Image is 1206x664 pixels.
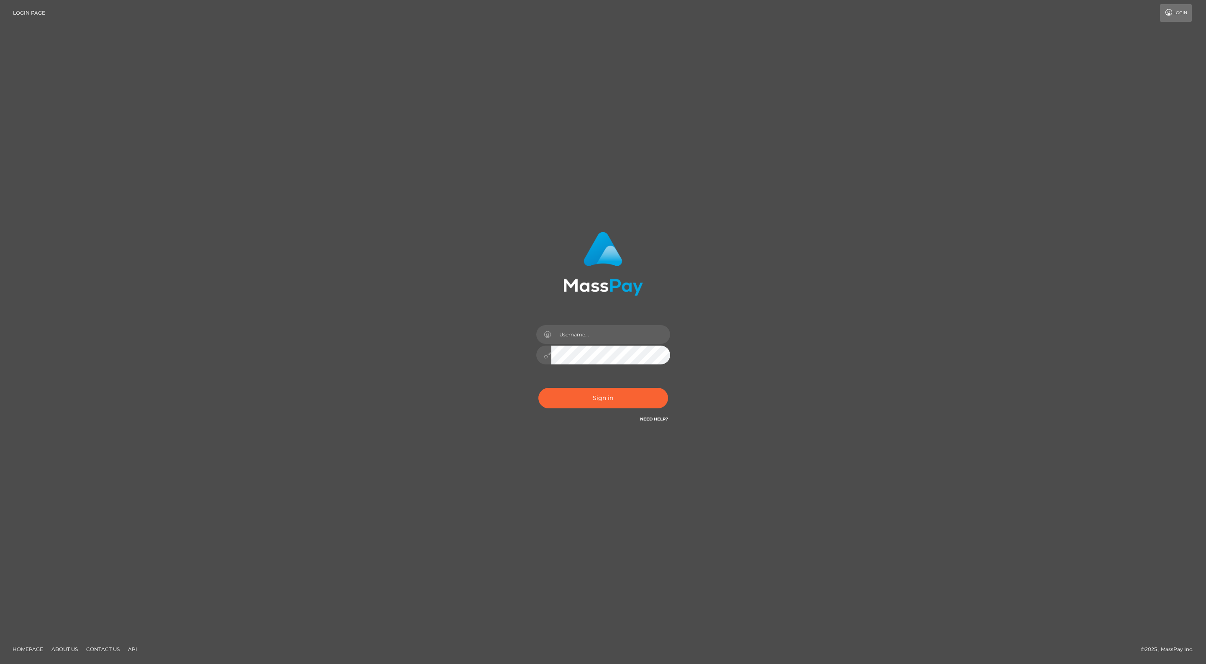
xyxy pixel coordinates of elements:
a: Login [1160,4,1192,22]
input: Username... [551,325,670,344]
a: Contact Us [83,643,123,656]
a: Login Page [13,4,45,22]
img: MassPay Login [563,232,643,296]
button: Sign in [538,388,668,408]
a: Homepage [9,643,46,656]
a: Need Help? [640,416,668,422]
div: © 2025 , MassPay Inc. [1141,645,1200,654]
a: About Us [48,643,81,656]
a: API [125,643,141,656]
